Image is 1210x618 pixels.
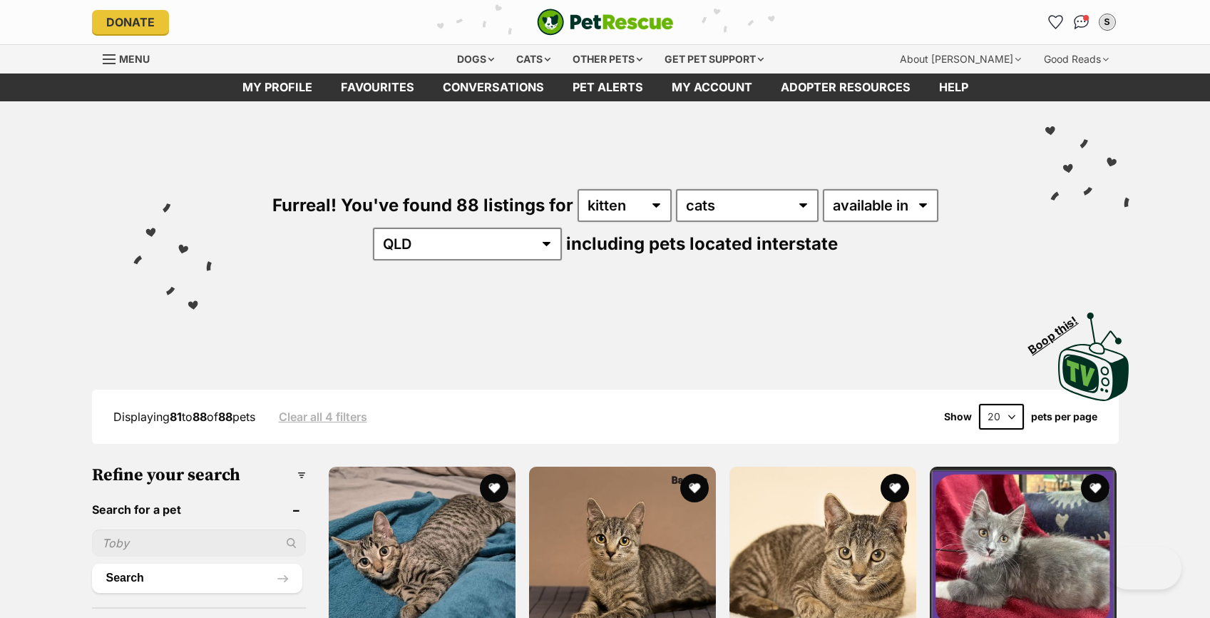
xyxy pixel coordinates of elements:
span: Menu [119,53,150,65]
a: PetRescue [537,9,674,36]
img: PetRescue TV logo [1058,313,1129,401]
div: Get pet support [655,45,774,74]
a: Boop this! [1058,300,1129,404]
a: My profile [228,74,327,101]
button: favourite [680,474,709,502]
a: Donate [92,10,169,34]
span: Boop this! [1025,305,1091,356]
div: About [PERSON_NAME] [890,45,1031,74]
div: Dogs [447,45,504,74]
div: Other pets [563,45,652,74]
div: Cats [506,45,560,74]
div: Good Reads [1034,45,1119,74]
iframe: Help Scout Beacon - Open [1107,547,1181,589]
a: Help [925,74,983,101]
a: Pet alerts [558,74,657,101]
a: conversations [429,74,558,101]
input: Toby [92,530,306,557]
img: chat-41dd97257d64d25036548639549fe6c8038ab92f7586957e7f3b1b290dea8141.svg [1074,15,1089,29]
a: Menu [103,45,160,71]
button: favourite [881,474,909,502]
button: Search [92,564,302,592]
a: Adopter resources [766,74,925,101]
img: logo-cat-932fe2b9b8326f06289b0f2fb663e598f794de774fb13d1741a6617ecf9a85b4.svg [537,9,674,36]
ul: Account quick links [1045,11,1119,34]
header: Search for a pet [92,503,306,516]
span: Furreal! You've found 88 listings for [272,195,573,216]
a: My account [657,74,766,101]
button: favourite [1082,474,1110,502]
button: favourite [480,474,508,502]
span: Displaying to of pets [113,410,255,424]
strong: 81 [170,410,182,424]
a: Conversations [1070,11,1093,34]
button: My account [1096,11,1119,34]
label: pets per page [1031,411,1097,422]
strong: 88 [193,410,207,424]
h3: Refine your search [92,465,306,485]
strong: 88 [218,410,232,424]
a: Favourites [327,74,429,101]
span: Show [944,411,972,422]
div: S [1100,15,1114,29]
span: including pets located interstate [566,233,838,254]
a: Favourites [1045,11,1067,34]
a: Clear all 4 filters [279,410,367,423]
